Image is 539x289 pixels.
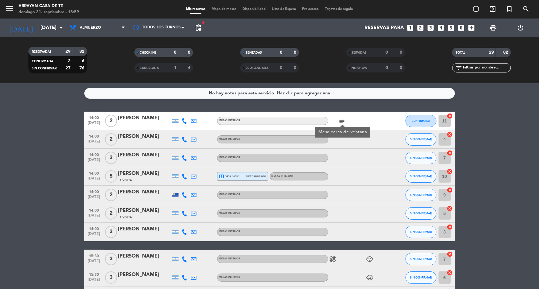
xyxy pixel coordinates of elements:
[447,131,453,138] i: cancel
[105,133,117,146] span: 2
[366,274,374,281] i: child_care
[457,24,465,32] i: looks_6
[118,133,171,141] div: [PERSON_NAME]
[447,270,453,276] i: cancel
[5,4,14,13] i: menu
[57,24,65,31] i: arrow_drop_down
[86,139,102,147] span: [DATE]
[105,189,117,201] span: 2
[410,175,432,178] span: SIN CONFIRMAR
[386,50,388,55] strong: 0
[410,276,432,279] span: SIN CONFIRMAR
[219,258,240,260] span: MESAS INTERIOR
[65,49,70,54] strong: 29
[86,259,102,266] span: [DATE]
[32,60,53,63] span: CONFIRMADA
[219,212,240,214] span: MESAS INTERIOR
[86,252,102,259] span: 15:30
[118,225,171,233] div: [PERSON_NAME]
[188,66,192,70] strong: 4
[219,119,240,122] span: MESAS INTERIOR
[105,207,117,220] span: 2
[447,113,453,119] i: cancel
[118,207,171,215] div: [PERSON_NAME]
[209,90,330,97] div: No hay notas para este servicio. Haz clic para agregar una
[208,7,239,11] span: Mapa de mesas
[86,278,102,285] span: [DATE]
[410,138,432,141] span: SIN CONFIRMAR
[105,226,117,238] span: 3
[219,276,240,279] span: MESAS INTERIOR
[517,24,524,31] i: power_settings_new
[280,66,282,70] strong: 0
[120,178,132,183] span: 1 Visita
[410,156,432,159] span: SIN CONFIRMAR
[32,50,52,53] span: RESERVADAS
[174,66,176,70] strong: 1
[86,176,102,184] span: [DATE]
[463,64,511,71] input: Filtrar por nombre...
[5,21,37,35] i: [DATE]
[5,4,14,15] button: menu
[269,7,299,11] span: Lista de Espera
[294,66,297,70] strong: 0
[86,114,102,121] span: 14:00
[19,3,79,9] div: Arrayan Casa de Te
[406,207,436,220] button: SIN CONFIRMAR
[118,271,171,279] div: [PERSON_NAME]
[522,5,530,13] i: search
[364,25,404,31] span: Reservas para
[456,51,465,54] span: TOTAL
[246,67,269,70] span: RE AGENDADA
[86,225,102,232] span: 14:00
[183,7,208,11] span: Mis reservas
[322,7,356,11] span: Tarjetas de regalo
[406,226,436,238] button: SIN CONFIRMAR
[86,232,102,239] span: [DATE]
[246,51,262,54] span: SENTADAS
[294,50,297,55] strong: 0
[318,129,367,135] div: Mesa cerca de ventana
[105,152,117,164] span: 3
[447,187,453,193] i: cancel
[174,50,176,55] strong: 0
[105,170,117,183] span: 5
[386,66,388,70] strong: 0
[467,24,475,32] i: add_box
[86,195,102,202] span: [DATE]
[447,168,453,175] i: cancel
[437,24,445,32] i: looks_4
[118,114,171,122] div: [PERSON_NAME]
[299,7,322,11] span: Pre-acceso
[447,24,455,32] i: looks_5
[86,151,102,158] span: 14:00
[140,67,159,70] span: CANCELADA
[489,5,496,13] i: exit_to_app
[219,230,240,233] span: MESAS INTERIOR
[503,50,509,55] strong: 82
[447,224,453,230] i: cancel
[410,193,432,196] span: SIN CONFIRMAR
[406,170,436,183] button: SIN CONFIRMAR
[416,24,424,32] i: looks_two
[489,50,494,55] strong: 29
[410,230,432,233] span: SIN CONFIRMAR
[201,21,205,24] span: fiber_manual_record
[246,174,266,178] span: mercadopago
[412,119,430,122] span: CONFIRMADA
[118,252,171,260] div: [PERSON_NAME]
[406,253,436,265] button: SIN CONFIRMAR
[68,59,70,63] strong: 2
[118,188,171,196] div: [PERSON_NAME]
[86,169,102,176] span: 14:00
[65,66,70,70] strong: 27
[86,132,102,139] span: 14:00
[272,175,293,177] span: MESAS INTERIOR
[188,50,192,55] strong: 0
[400,66,403,70] strong: 0
[86,213,102,221] span: [DATE]
[239,7,269,11] span: Disponibilidad
[406,271,436,284] button: SIN CONFIRMAR
[339,117,346,125] i: subject
[195,24,202,31] span: pending_actions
